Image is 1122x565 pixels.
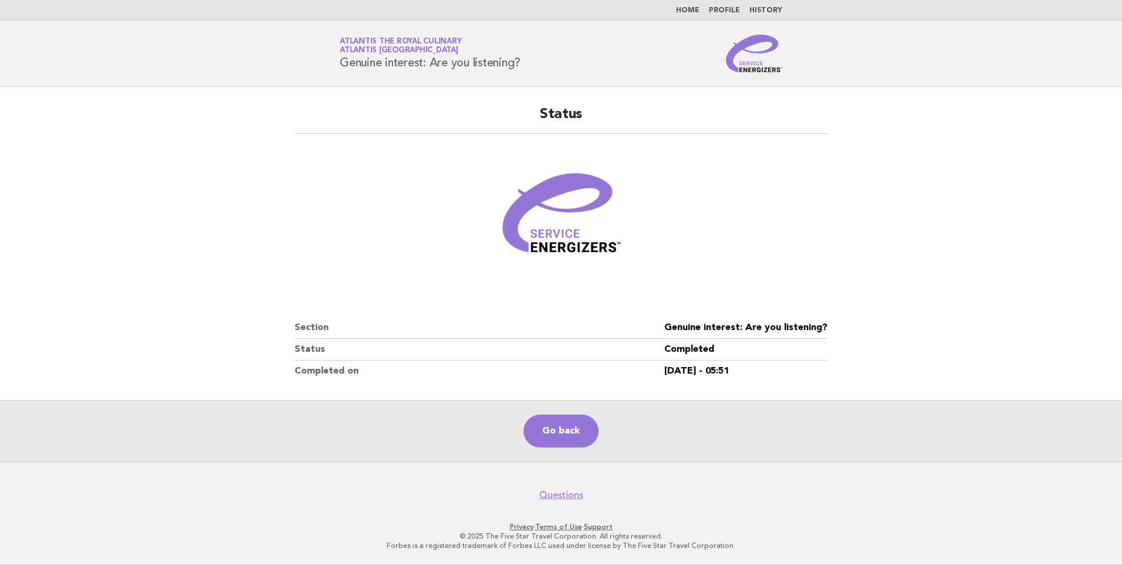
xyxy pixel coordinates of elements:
a: Privacy [510,523,533,531]
a: Terms of Use [535,523,582,531]
img: Service Energizers [726,35,782,72]
dd: Genuine interest: Are you listening? [664,317,827,339]
a: Go back [523,415,599,448]
dt: Status [295,339,664,361]
h2: Status [295,105,827,134]
h1: Genuine interest: Are you listening? [340,38,521,69]
a: Atlantis the Royal CulinaryAtlantis [GEOGRAPHIC_DATA] [340,38,461,54]
dt: Completed on [295,361,664,382]
p: · · [202,522,920,532]
img: Verified [491,148,631,289]
dd: Completed [664,339,827,361]
dd: [DATE] - 05:51 [664,361,827,382]
a: Home [676,7,699,14]
a: History [749,7,782,14]
a: Profile [709,7,740,14]
dt: Section [295,317,664,339]
span: Atlantis [GEOGRAPHIC_DATA] [340,47,458,55]
a: Questions [539,489,583,501]
p: © 2025 The Five Star Travel Corporation. All rights reserved. [202,532,920,541]
a: Support [584,523,613,531]
p: Forbes is a registered trademark of Forbes LLC used under license by The Five Star Travel Corpora... [202,541,920,550]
